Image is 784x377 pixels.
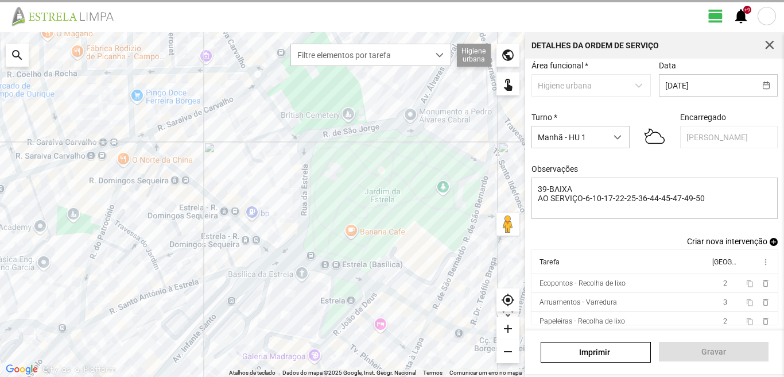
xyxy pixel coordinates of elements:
span: add [770,238,778,246]
div: dropdown trigger [429,44,451,66]
div: [GEOGRAPHIC_DATA] [712,258,736,266]
div: Tarefa [540,258,560,266]
label: Encarregado [680,113,726,122]
img: file [8,6,126,26]
button: content_copy [746,279,755,288]
span: view_day [707,7,724,25]
div: +9 [743,6,751,14]
a: Comunicar um erro no mapa [449,370,522,376]
span: 3 [723,298,727,306]
span: 2 [723,279,727,287]
div: public [496,44,519,67]
span: content_copy [746,318,753,325]
div: Papeleiras - Recolha de lixo [540,317,625,325]
label: Data [659,61,676,70]
button: Gravar [659,342,769,361]
div: Arruamentos - Varredura [540,298,617,306]
span: Manhã - HU 1 [532,126,607,148]
span: Criar nova intervenção [687,237,767,246]
div: remove [496,340,519,363]
a: Imprimir [541,342,650,363]
div: Detalhes da Ordem de Serviço [531,41,659,49]
a: Termos (abre num novo separador) [423,370,443,376]
span: Gravar [665,347,762,356]
div: dropdown trigger [607,126,629,148]
img: 03n.svg [645,124,665,148]
span: Dados do mapa ©2025 Google, Inst. Geogr. Nacional [282,370,416,376]
label: Turno * [531,113,557,122]
a: Abrir esta área no Google Maps (abre uma nova janela) [3,362,41,377]
button: Arraste o Pegman para o mapa para abrir o Street View [496,213,519,236]
span: delete_outline [760,279,770,288]
div: Ecopontos - Recolha de lixo [540,279,626,287]
span: Filtre elementos por tarefa [291,44,429,66]
label: Observações [531,164,578,174]
span: content_copy [746,299,753,306]
button: Atalhos de teclado [229,369,275,377]
div: Higiene urbana [457,44,491,67]
span: content_copy [746,280,753,287]
button: content_copy [746,317,755,326]
div: add [496,317,519,340]
label: Área funcional * [531,61,588,70]
div: my_location [496,288,519,311]
span: 2 [723,317,727,325]
span: notifications [732,7,750,25]
span: more_vert [760,257,770,267]
span: delete_outline [760,317,770,326]
button: content_copy [746,298,755,307]
div: search [6,44,29,67]
span: delete_outline [760,298,770,307]
img: Google [3,362,41,377]
div: touch_app [496,72,519,95]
